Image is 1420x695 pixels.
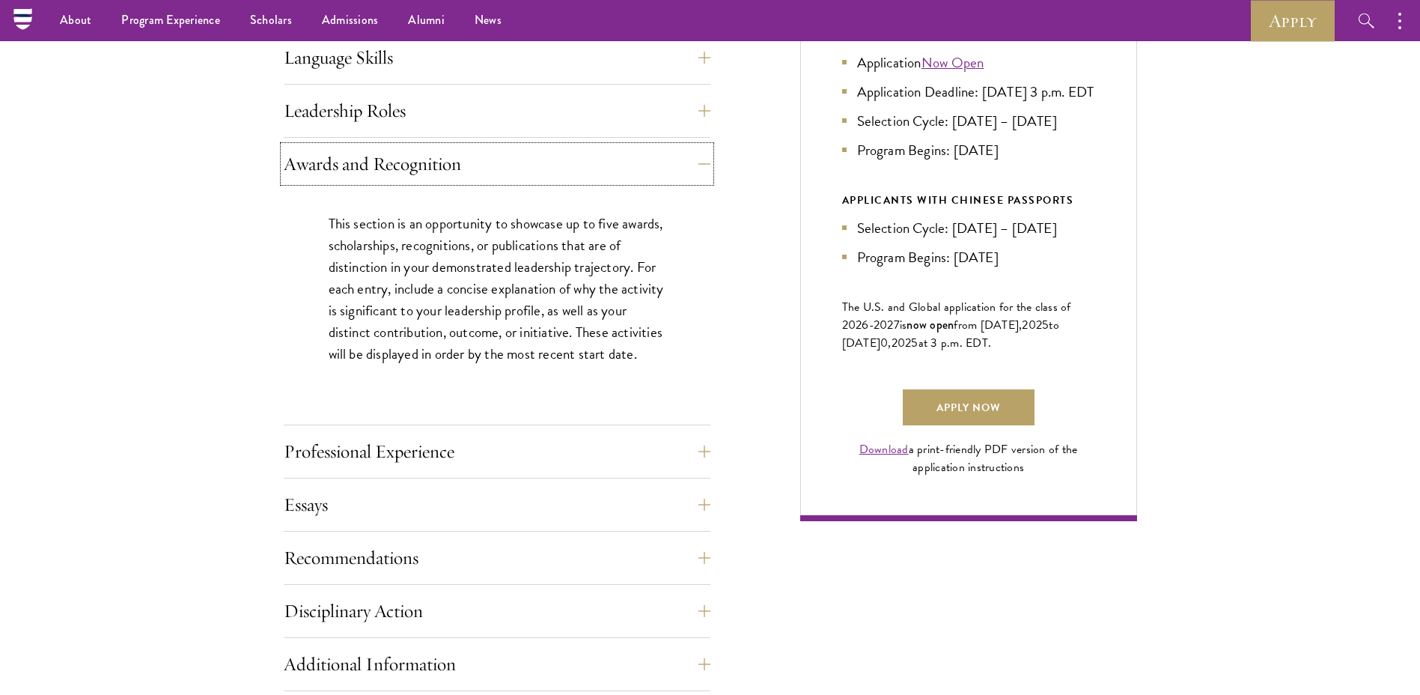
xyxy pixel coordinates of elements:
[329,213,665,365] p: This section is an opportunity to showcase up to five awards, scholarships, recognitions, or publ...
[869,316,894,334] span: -202
[842,52,1095,73] li: Application
[842,139,1095,161] li: Program Begins: [DATE]
[284,646,710,682] button: Additional Information
[842,316,1059,352] span: to [DATE]
[842,191,1095,210] div: APPLICANTS WITH CHINESE PASSPORTS
[862,316,868,334] span: 6
[1022,316,1042,334] span: 202
[284,93,710,129] button: Leadership Roles
[842,110,1095,132] li: Selection Cycle: [DATE] – [DATE]
[284,434,710,470] button: Professional Experience
[894,316,900,334] span: 7
[903,389,1034,425] a: Apply Now
[842,298,1071,334] span: The U.S. and Global application for the class of 202
[842,217,1095,239] li: Selection Cycle: [DATE] – [DATE]
[284,146,710,182] button: Awards and Recognition
[284,593,710,629] button: Disciplinary Action
[842,440,1095,476] div: a print-friendly PDF version of the application instructions
[888,334,891,352] span: ,
[880,334,888,352] span: 0
[1042,316,1049,334] span: 5
[859,440,909,458] a: Download
[284,540,710,576] button: Recommendations
[911,334,918,352] span: 5
[842,246,1095,268] li: Program Begins: [DATE]
[921,52,984,73] a: Now Open
[900,316,907,334] span: is
[906,316,954,333] span: now open
[284,40,710,76] button: Language Skills
[918,334,992,352] span: at 3 p.m. EDT.
[284,487,710,523] button: Essays
[892,334,912,352] span: 202
[954,316,1022,334] span: from [DATE],
[842,81,1095,103] li: Application Deadline: [DATE] 3 p.m. EDT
